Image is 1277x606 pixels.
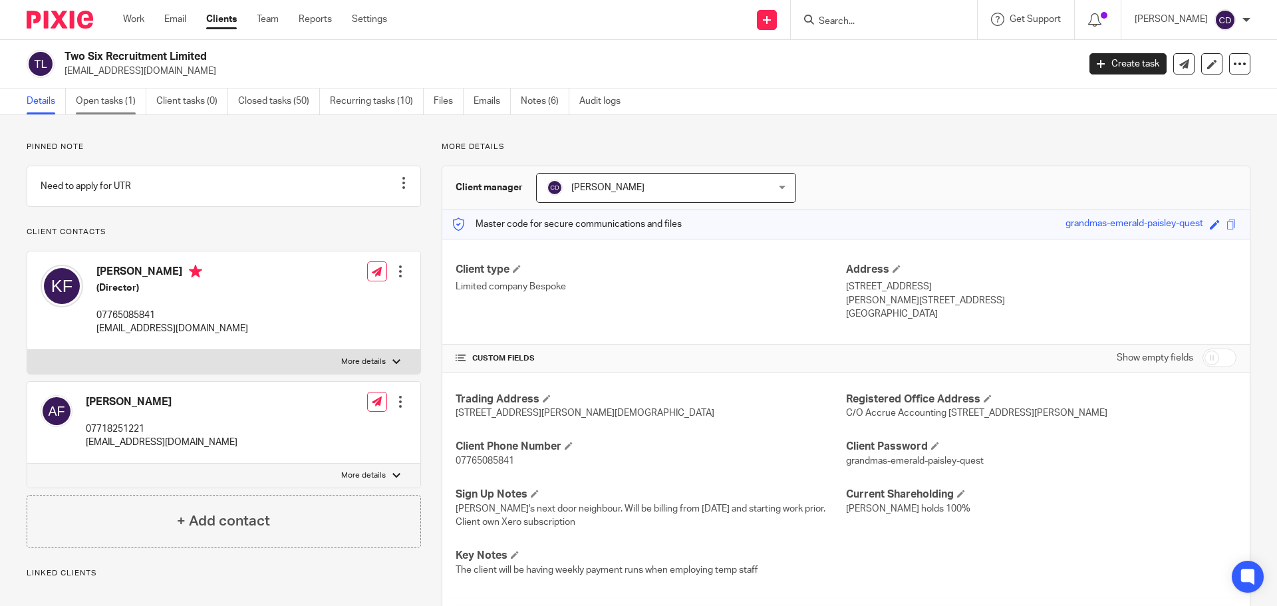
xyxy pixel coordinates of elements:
[177,511,270,531] h4: + Add contact
[452,218,682,231] p: Master code for secure communications and files
[846,408,1107,418] span: C/O Accrue Accounting [STREET_ADDRESS][PERSON_NAME]
[456,392,846,406] h4: Trading Address
[330,88,424,114] a: Recurring tasks (10)
[846,294,1236,307] p: [PERSON_NAME][STREET_ADDRESS]
[474,88,511,114] a: Emails
[1117,351,1193,365] label: Show empty fields
[456,440,846,454] h4: Client Phone Number
[96,309,248,322] p: 07765085841
[579,88,631,114] a: Audit logs
[189,265,202,278] i: Primary
[846,504,970,514] span: [PERSON_NAME] holds 100%
[521,88,569,114] a: Notes (6)
[846,263,1236,277] h4: Address
[547,180,563,196] img: svg%3E
[456,181,523,194] h3: Client manager
[456,549,846,563] h4: Key Notes
[65,50,869,64] h2: Two Six Recruitment Limited
[1089,53,1167,75] a: Create task
[96,265,248,281] h4: [PERSON_NAME]
[156,88,228,114] a: Client tasks (0)
[456,488,846,502] h4: Sign Up Notes
[571,183,644,192] span: [PERSON_NAME]
[27,50,55,78] img: svg%3E
[434,88,464,114] a: Files
[817,16,937,28] input: Search
[846,488,1236,502] h4: Current Shareholding
[456,263,846,277] h4: Client type
[1135,13,1208,26] p: [PERSON_NAME]
[456,353,846,364] h4: CUSTOM FIELDS
[164,13,186,26] a: Email
[238,88,320,114] a: Closed tasks (50)
[352,13,387,26] a: Settings
[41,265,83,307] img: svg%3E
[27,568,421,579] p: Linked clients
[86,395,237,409] h4: [PERSON_NAME]
[27,88,66,114] a: Details
[86,436,237,449] p: [EMAIL_ADDRESS][DOMAIN_NAME]
[456,565,758,575] span: The client will be having weekly payment runs when employing temp staff
[341,470,386,481] p: More details
[341,357,386,367] p: More details
[65,65,1069,78] p: [EMAIL_ADDRESS][DOMAIN_NAME]
[456,280,846,293] p: Limited company Bespoke
[846,392,1236,406] h4: Registered Office Address
[86,422,237,436] p: 07718251221
[456,408,714,418] span: [STREET_ADDRESS][PERSON_NAME][DEMOGRAPHIC_DATA]
[27,227,421,237] p: Client contacts
[846,307,1236,321] p: [GEOGRAPHIC_DATA]
[206,13,237,26] a: Clients
[41,395,72,427] img: svg%3E
[96,322,248,335] p: [EMAIL_ADDRESS][DOMAIN_NAME]
[456,504,825,527] span: [PERSON_NAME]'s next door neighbour. Will be billing from [DATE] and starting work prior. Client ...
[456,456,514,466] span: 07765085841
[1065,217,1203,232] div: grandmas-emerald-paisley-quest
[96,281,248,295] h5: (Director)
[27,11,93,29] img: Pixie
[846,280,1236,293] p: [STREET_ADDRESS]
[123,13,144,26] a: Work
[846,456,984,466] span: grandmas-emerald-paisley-quest
[846,440,1236,454] h4: Client Password
[442,142,1250,152] p: More details
[257,13,279,26] a: Team
[299,13,332,26] a: Reports
[27,142,421,152] p: Pinned note
[76,88,146,114] a: Open tasks (1)
[1010,15,1061,24] span: Get Support
[1214,9,1236,31] img: svg%3E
